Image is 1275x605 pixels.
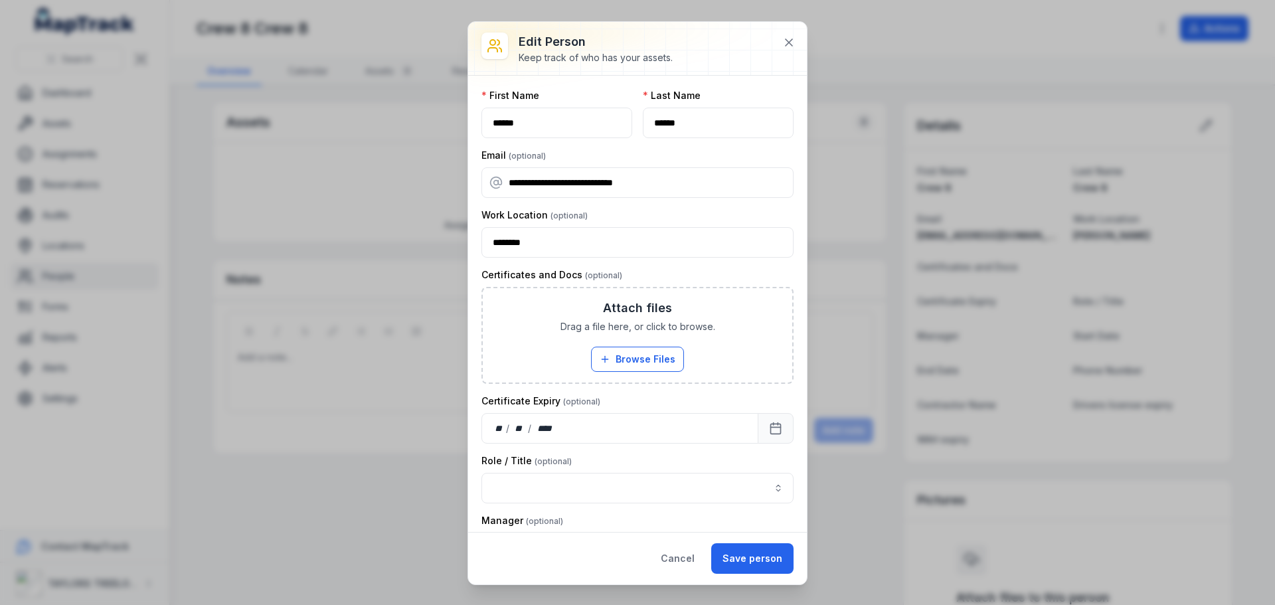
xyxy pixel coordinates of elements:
[643,89,701,102] label: Last Name
[481,514,563,527] label: Manager
[481,473,794,503] input: person-edit:cf[06c34667-4ad5-4d78-ab11-75328c0e9252]-label
[481,268,622,282] label: Certificates and Docs
[481,89,539,102] label: First Name
[481,394,600,408] label: Certificate Expiry
[481,209,588,222] label: Work Location
[481,149,546,162] label: Email
[519,33,673,51] h3: Edit person
[493,422,506,435] div: day,
[511,422,529,435] div: month,
[591,347,684,372] button: Browse Files
[506,422,511,435] div: /
[519,51,673,64] div: Keep track of who has your assets.
[758,413,794,444] button: Calendar
[560,320,715,333] span: Drag a file here, or click to browse.
[533,422,557,435] div: year,
[481,454,572,468] label: Role / Title
[711,543,794,574] button: Save person
[649,543,706,574] button: Cancel
[603,299,672,317] h3: Attach files
[528,422,533,435] div: /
